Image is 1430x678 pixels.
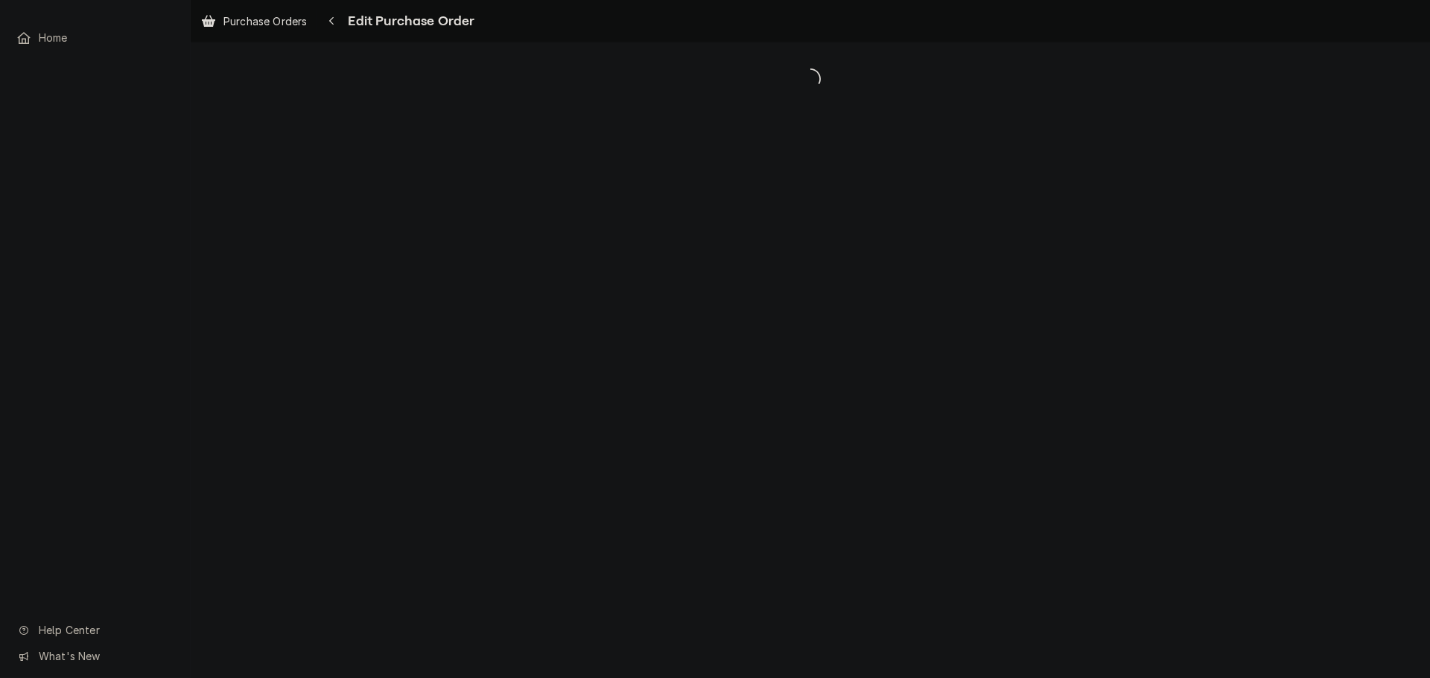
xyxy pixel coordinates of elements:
a: Go to Help Center [9,618,181,642]
span: What's New [39,648,172,664]
span: Loading... [191,63,1430,95]
span: Edit Purchase Order [343,11,474,31]
a: Home [9,25,181,50]
button: Navigate back [320,9,343,33]
span: Home [39,30,174,45]
a: Go to What's New [9,644,181,668]
span: Help Center [39,622,172,638]
a: Purchase Orders [195,9,313,33]
span: Purchase Orders [223,13,307,29]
